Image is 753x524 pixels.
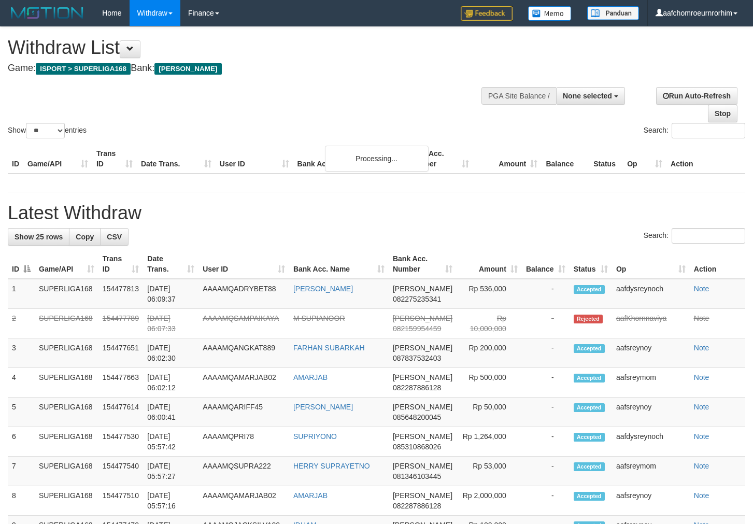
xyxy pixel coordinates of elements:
[389,249,457,279] th: Bank Acc. Number: activate to sort column ascending
[457,486,522,516] td: Rp 2,000,000
[556,87,625,105] button: None selected
[393,432,452,441] span: [PERSON_NAME]
[481,87,556,105] div: PGA Site Balance /
[143,398,198,427] td: [DATE] 06:00:41
[98,398,143,427] td: 154477614
[612,427,690,457] td: aafdysreynoch
[457,368,522,398] td: Rp 500,000
[457,249,522,279] th: Amount: activate to sort column ascending
[393,443,441,451] span: Copy 085310868026 to clipboard
[694,462,709,470] a: Note
[293,144,405,174] th: Bank Acc. Name
[393,403,452,411] span: [PERSON_NAME]
[612,457,690,486] td: aafsreymom
[293,344,365,352] a: FARHAN SUBARKAH
[143,486,198,516] td: [DATE] 05:57:16
[694,491,709,500] a: Note
[393,324,441,333] span: Copy 082159954459 to clipboard
[36,63,131,75] span: ISPORT > SUPERLIGA168
[563,92,612,100] span: None selected
[522,486,570,516] td: -
[198,427,289,457] td: AAAAMQPRI78
[612,338,690,368] td: aafsreynoy
[35,249,98,279] th: Game/API: activate to sort column ascending
[137,144,216,174] th: Date Trans.
[35,398,98,427] td: SUPERLIGA168
[143,279,198,309] td: [DATE] 06:09:37
[293,373,328,381] a: AMARJAB
[98,427,143,457] td: 154477530
[690,249,745,279] th: Action
[522,368,570,398] td: -
[574,315,603,323] span: Rejected
[8,338,35,368] td: 3
[694,285,709,293] a: Note
[198,338,289,368] td: AAAAMQANGKAT889
[574,344,605,353] span: Accepted
[612,249,690,279] th: Op: activate to sort column ascending
[8,249,35,279] th: ID: activate to sort column descending
[8,203,745,223] h1: Latest Withdraw
[393,373,452,381] span: [PERSON_NAME]
[672,123,745,138] input: Search:
[293,403,353,411] a: [PERSON_NAME]
[694,403,709,411] a: Note
[457,309,522,338] td: Rp 10,000,000
[198,309,289,338] td: AAAAMQSAMPAIKAYA
[522,249,570,279] th: Balance: activate to sort column ascending
[522,338,570,368] td: -
[100,228,129,246] a: CSV
[666,144,745,174] th: Action
[457,427,522,457] td: Rp 1,264,000
[644,228,745,244] label: Search:
[589,144,623,174] th: Status
[198,368,289,398] td: AAAAMQAMARJAB02
[457,457,522,486] td: Rp 53,000
[694,373,709,381] a: Note
[708,105,737,122] a: Stop
[35,338,98,368] td: SUPERLIGA168
[293,314,345,322] a: M SUPIANOOR
[8,37,492,58] h1: Withdraw List
[69,228,101,246] a: Copy
[325,146,429,172] div: Processing...
[612,368,690,398] td: aafsreymom
[522,457,570,486] td: -
[542,144,589,174] th: Balance
[198,457,289,486] td: AAAAMQSUPRA222
[35,368,98,398] td: SUPERLIGA168
[8,398,35,427] td: 5
[76,233,94,241] span: Copy
[143,368,198,398] td: [DATE] 06:02:12
[623,144,666,174] th: Op
[293,462,370,470] a: HERRY SUPRAYETNO
[587,6,639,20] img: panduan.png
[461,6,513,21] img: Feedback.jpg
[15,233,63,241] span: Show 25 rows
[289,249,389,279] th: Bank Acc. Name: activate to sort column ascending
[393,354,441,362] span: Copy 087837532403 to clipboard
[107,233,122,241] span: CSV
[393,344,452,352] span: [PERSON_NAME]
[457,338,522,368] td: Rp 200,000
[198,249,289,279] th: User ID: activate to sort column ascending
[672,228,745,244] input: Search:
[143,427,198,457] td: [DATE] 05:57:42
[198,486,289,516] td: AAAAMQAMARJAB02
[522,427,570,457] td: -
[528,6,572,21] img: Button%20Memo.svg
[35,486,98,516] td: SUPERLIGA168
[293,491,328,500] a: AMARJAB
[612,279,690,309] td: aafdysreynoch
[694,344,709,352] a: Note
[143,338,198,368] td: [DATE] 06:02:30
[35,427,98,457] td: SUPERLIGA168
[8,63,492,74] h4: Game: Bank:
[8,368,35,398] td: 4
[154,63,221,75] span: [PERSON_NAME]
[35,457,98,486] td: SUPERLIGA168
[35,309,98,338] td: SUPERLIGA168
[8,457,35,486] td: 7
[457,279,522,309] td: Rp 536,000
[143,457,198,486] td: [DATE] 05:57:27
